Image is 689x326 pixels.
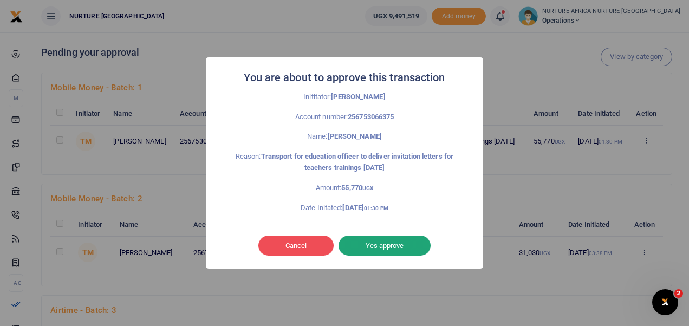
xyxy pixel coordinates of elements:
small: UGX [362,185,373,191]
strong: [PERSON_NAME] [328,132,382,140]
button: Cancel [258,236,334,256]
button: Yes approve [339,236,431,256]
p: Date Initated: [230,203,459,214]
p: Inititator: [230,92,459,103]
strong: [DATE] [342,204,388,212]
small: 01:30 PM [364,205,388,211]
p: Account number: [230,112,459,123]
span: 2 [674,289,683,298]
p: Amount: [230,182,459,194]
strong: 256753066375 [348,113,394,121]
strong: 55,770 [341,184,373,192]
strong: [PERSON_NAME] [331,93,385,101]
iframe: Intercom live chat [652,289,678,315]
strong: Transport for education officer to deliver invitation letters for teachers trainings [DATE] [261,152,454,172]
h2: You are about to approve this transaction [244,68,445,87]
p: Reason: [230,151,459,174]
p: Name: [230,131,459,142]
